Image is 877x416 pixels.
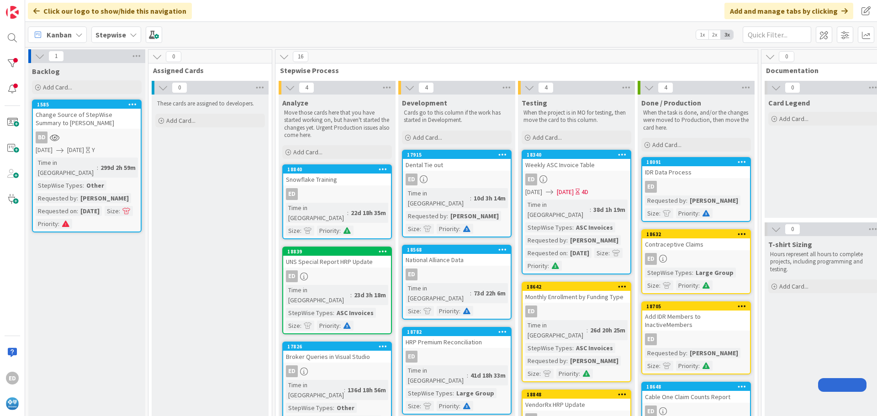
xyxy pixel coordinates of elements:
[642,391,750,403] div: Cable One Claim Counts Report
[78,206,102,216] div: [DATE]
[352,290,388,300] div: 23d 3h 18m
[470,288,471,298] span: :
[403,328,511,348] div: 18782HRP Premium Reconciliation
[286,380,344,400] div: Time in [GEOGRAPHIC_DATA]
[413,133,442,142] span: Add Card...
[645,361,659,371] div: Size
[568,248,592,258] div: [DATE]
[166,116,195,125] span: Add Card...
[642,333,750,345] div: ED
[403,159,511,171] div: Dental Tie out
[556,369,579,379] div: Priority
[568,356,621,366] div: [PERSON_NAME]
[344,385,345,395] span: :
[588,325,628,335] div: 26d 20h 25m
[642,383,750,391] div: 18648
[768,240,812,249] span: T-shirt Sizing
[403,151,511,171] div: 17915Dental Tie out
[283,247,391,256] div: 18839
[724,3,853,19] div: Add and manage tabs by clicking
[32,67,60,76] span: Backlog
[300,226,301,236] span: :
[645,181,657,193] div: ED
[33,100,141,109] div: 1585
[43,83,72,91] span: Add Card...
[467,370,468,380] span: :
[645,253,657,265] div: ED
[447,211,448,221] span: :
[402,245,512,320] a: 18568National Alliance DataEDTime in [GEOGRAPHIC_DATA]:73d 22h 6mSize:Priority:
[766,66,873,75] span: Documentation
[642,158,750,166] div: 18091
[282,98,308,107] span: Analyze
[287,343,391,350] div: 17826
[770,251,876,273] p: Hours represent all hours to complete projects, including programming and testing.
[641,229,751,294] a: 18632Contraceptive ClaimsEDStepWise Types:Large GroupSize:Priority:
[687,348,740,358] div: [PERSON_NAME]
[350,290,352,300] span: :
[523,399,630,411] div: VendorRx HRP Update
[643,109,749,132] p: When the task is done, and/or the changes were moved to Production, then move the card here.
[768,98,810,107] span: Card Legend
[522,150,631,274] a: 18340Weekly ASC Invoice TableED[DATE][DATE]4DTime in [GEOGRAPHIC_DATA]:38d 1h 19mStepWise Types:A...
[58,219,59,229] span: :
[334,403,357,413] div: Other
[283,165,391,174] div: 18840
[345,385,388,395] div: 136d 18h 56m
[33,109,141,129] div: Change Source of StepWise Summary to [PERSON_NAME]
[437,401,459,411] div: Priority
[642,253,750,265] div: ED
[286,188,298,200] div: ED
[659,280,660,290] span: :
[403,254,511,266] div: National Alliance Data
[594,248,608,258] div: Size
[696,30,708,39] span: 1x
[708,30,721,39] span: 2x
[523,151,630,171] div: 18340Weekly ASC Invoice Table
[153,66,260,75] span: Assigned Cards
[591,205,628,215] div: 38d 1h 19m
[282,247,392,334] a: 18839UNS Special Report HRP UpdateEDTime in [GEOGRAPHIC_DATA]:23d 3h 18mStepWise Types:ASC Invoic...
[523,109,629,124] p: When the project is in MO for testing, then move the card to this column.
[317,321,339,331] div: Priority
[645,195,686,205] div: Requested by
[548,261,549,271] span: :
[579,369,580,379] span: :
[284,109,390,139] p: Move those cards here that you have started working on, but haven't started the changes yet. Urge...
[36,206,77,216] div: Requested on
[581,187,588,197] div: 4D
[572,343,574,353] span: :
[566,356,568,366] span: :
[522,282,631,382] a: 18642Monthly Enrollment by Funding TypeEDTime in [GEOGRAPHIC_DATA]:26d 20h 25mStepWise Types:ASC ...
[642,181,750,193] div: ED
[37,101,141,108] div: 1585
[525,200,590,220] div: Time in [GEOGRAPHIC_DATA]
[403,269,511,280] div: ED
[402,150,512,237] a: 17915Dental Tie outEDTime in [GEOGRAPHIC_DATA]:10d 3h 14mRequested by:[PERSON_NAME]Size:Priority:
[406,351,417,363] div: ED
[523,390,630,399] div: 18848
[406,365,467,385] div: Time in [GEOGRAPHIC_DATA]
[471,288,508,298] div: 73d 22h 6m
[698,208,700,218] span: :
[641,301,751,374] a: 18705Add IDR Members to InactiveMembersEDRequested by:[PERSON_NAME]Size:Priority:
[406,211,447,221] div: Requested by
[33,100,141,129] div: 1585Change Source of StepWise Summary to [PERSON_NAME]
[403,246,511,254] div: 18568
[608,248,610,258] span: :
[523,283,630,291] div: 18642
[33,132,141,143] div: BD
[36,180,83,190] div: StepWise Types
[36,158,97,178] div: Time in [GEOGRAPHIC_DATA]
[523,174,630,185] div: ED
[779,282,808,290] span: Add Card...
[283,270,391,282] div: ED
[525,305,537,317] div: ED
[698,280,700,290] span: :
[785,82,800,93] span: 0
[404,109,510,124] p: Cards go to this column if the work has started in Development.
[646,303,750,310] div: 18705
[658,82,673,93] span: 4
[642,230,750,250] div: 18632Contraceptive Claims
[523,283,630,303] div: 18642Monthly Enrollment by Funding Type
